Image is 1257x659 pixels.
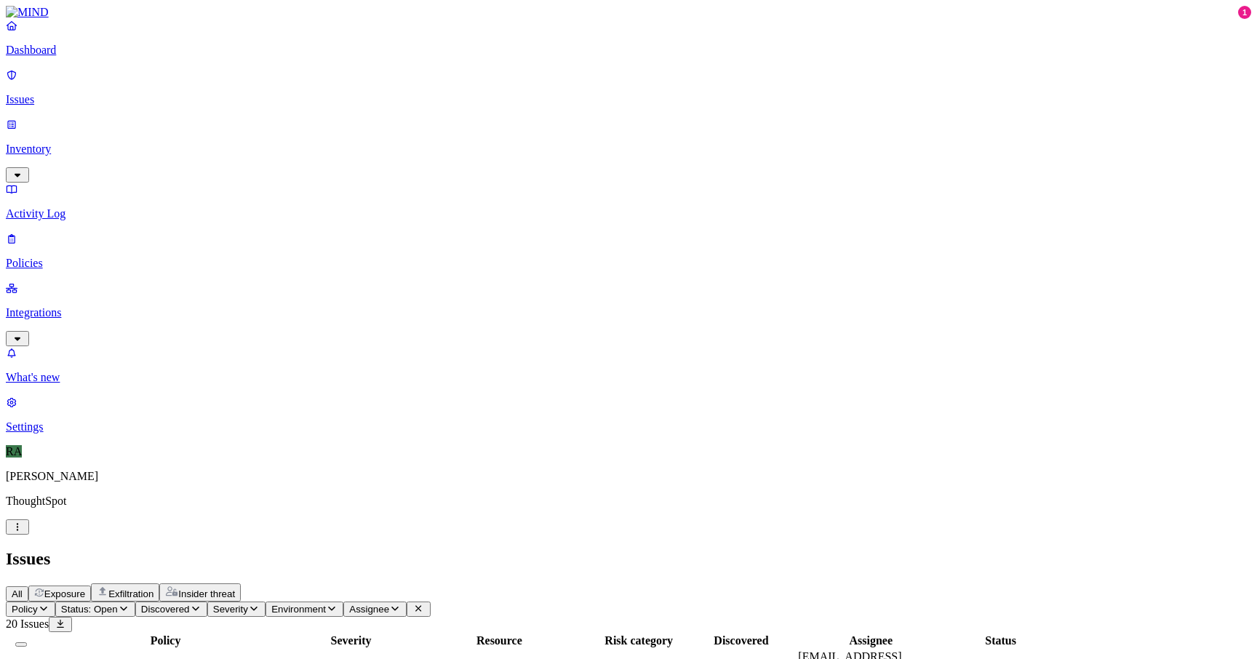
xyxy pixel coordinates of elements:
[297,634,405,647] div: Severity
[6,445,22,458] span: RA
[61,604,118,615] span: Status: Open
[44,588,85,599] span: Exposure
[408,634,591,647] div: Resource
[6,420,1251,434] p: Settings
[6,396,1251,434] a: Settings
[108,588,153,599] span: Exfiltration
[12,588,23,599] span: All
[349,604,389,615] span: Assignee
[15,642,27,647] button: Select all
[6,257,1251,270] p: Policies
[594,634,685,647] div: Risk category
[6,93,1251,106] p: Issues
[6,118,1251,180] a: Inventory
[37,634,294,647] div: Policy
[6,346,1251,384] a: What's new
[271,604,326,615] span: Environment
[6,44,1251,57] p: Dashboard
[1238,6,1251,19] div: 1
[6,232,1251,270] a: Policies
[6,306,1251,319] p: Integrations
[6,143,1251,156] p: Inventory
[6,68,1251,106] a: Issues
[12,604,38,615] span: Policy
[6,470,1251,483] p: [PERSON_NAME]
[6,6,1251,19] a: MIND
[6,19,1251,57] a: Dashboard
[178,588,235,599] span: Insider threat
[6,6,49,19] img: MIND
[213,604,248,615] span: Severity
[141,604,190,615] span: Discovered
[6,618,49,630] span: 20 Issues
[687,634,796,647] div: Discovered
[6,183,1251,220] a: Activity Log
[6,549,1251,569] h2: Issues
[6,281,1251,344] a: Integrations
[6,495,1251,508] p: ThoughtSpot
[946,634,1055,647] div: Status
[6,207,1251,220] p: Activity Log
[798,634,943,647] div: Assignee
[6,371,1251,384] p: What's new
